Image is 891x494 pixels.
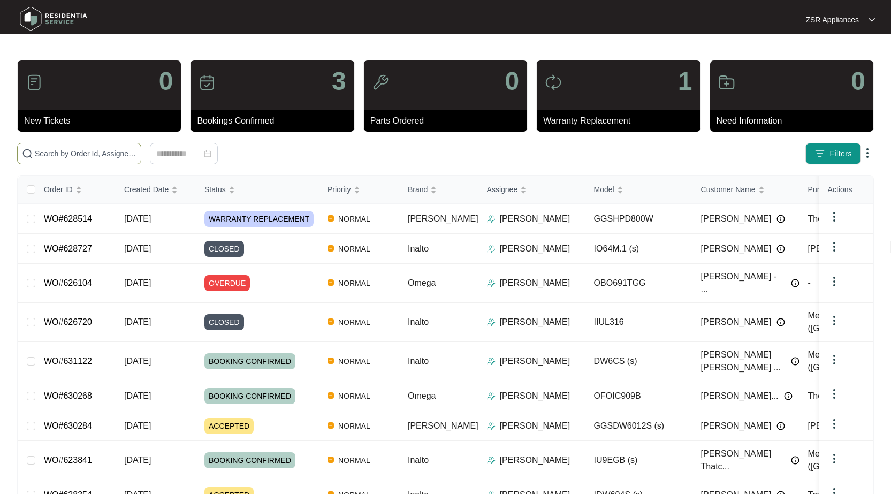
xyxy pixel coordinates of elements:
span: CLOSED [204,314,244,330]
img: residentia service logo [16,3,91,35]
span: [PERSON_NAME] [408,214,478,223]
th: Order ID [35,176,116,204]
span: The Good Guys [808,391,869,400]
span: [PERSON_NAME] [408,421,478,430]
span: [PERSON_NAME] [701,420,772,432]
span: - [808,278,811,287]
img: icon [26,74,43,91]
span: Filters [829,148,852,159]
span: [PERSON_NAME] [701,316,772,329]
img: search-icon [22,148,33,159]
th: Model [585,176,692,204]
span: NORMAL [334,390,375,402]
img: dropdown arrow [828,452,841,465]
span: [PERSON_NAME] [808,421,879,430]
img: Assigner Icon [487,279,496,287]
p: 1 [678,69,692,94]
img: dropdown arrow [828,417,841,430]
th: Priority [319,176,399,204]
span: [PERSON_NAME] [701,212,772,225]
img: Vercel Logo [328,279,334,286]
span: [PERSON_NAME] [PERSON_NAME] ... [701,348,786,374]
img: Assigner Icon [487,422,496,430]
span: [DATE] [124,278,151,287]
img: Assigner Icon [487,215,496,223]
span: Model [594,184,614,195]
p: Bookings Confirmed [197,115,354,127]
span: NORMAL [334,454,375,467]
td: GGSHPD800W [585,204,692,234]
th: Assignee [478,176,585,204]
span: [DATE] [124,317,151,326]
span: Customer Name [701,184,756,195]
button: filter iconFilters [805,143,861,164]
span: Purchased From [808,184,863,195]
img: dropdown arrow [828,314,841,327]
th: Status [196,176,319,204]
img: Info icon [776,422,785,430]
p: Need Information [717,115,873,127]
a: WO#626720 [44,317,92,326]
img: icon [545,74,562,91]
td: IU9EGB (s) [585,441,692,480]
p: New Tickets [24,115,181,127]
img: Info icon [791,279,799,287]
span: NORMAL [334,212,375,225]
img: filter icon [814,148,825,159]
span: BOOKING CONFIRMED [204,388,295,404]
a: WO#628514 [44,214,92,223]
img: dropdown arrow [828,210,841,223]
td: OBO691TGG [585,264,692,303]
input: Search by Order Id, Assignee Name, Customer Name, Brand and Model [35,148,136,159]
span: [DATE] [124,244,151,253]
span: NORMAL [334,242,375,255]
span: Priority [328,184,351,195]
p: 0 [505,69,519,94]
span: Brand [408,184,428,195]
img: dropdown arrow [828,275,841,288]
img: Assigner Icon [487,245,496,253]
img: icon [199,74,216,91]
p: Parts Ordered [370,115,527,127]
img: Info icon [784,392,793,400]
span: Omega [408,278,436,287]
img: dropdown arrow [861,147,874,159]
a: WO#623841 [44,455,92,465]
img: dropdown arrow [828,353,841,366]
img: Vercel Logo [328,392,334,399]
span: Inalto [408,244,429,253]
span: [PERSON_NAME]... [701,390,779,402]
p: 3 [332,69,346,94]
span: Inalto [408,455,429,465]
span: NORMAL [334,355,375,368]
img: Info icon [776,318,785,326]
span: CLOSED [204,241,244,257]
span: OVERDUE [204,275,250,291]
span: BOOKING CONFIRMED [204,353,295,369]
p: [PERSON_NAME] [500,355,570,368]
p: Warranty Replacement [543,115,700,127]
span: The Good Guys [808,214,869,223]
td: GGSDW6012S (s) [585,411,692,441]
span: [DATE] [124,356,151,366]
p: [PERSON_NAME] [500,316,570,329]
span: [PERSON_NAME] [701,242,772,255]
img: Info icon [776,215,785,223]
span: [PERSON_NAME] [808,244,879,253]
span: Order ID [44,184,73,195]
p: [PERSON_NAME] [500,454,570,467]
img: Vercel Logo [328,318,334,325]
img: Vercel Logo [328,358,334,364]
span: [PERSON_NAME] - ... [701,270,786,296]
span: Inalto [408,317,429,326]
p: 0 [159,69,173,94]
p: [PERSON_NAME] [500,212,570,225]
img: Info icon [791,357,799,366]
span: NORMAL [334,420,375,432]
span: [PERSON_NAME] Thatc... [701,447,786,473]
span: Inalto [408,356,429,366]
a: WO#628727 [44,244,92,253]
span: [DATE] [124,214,151,223]
img: dropdown arrow [869,17,875,22]
td: DW6CS (s) [585,342,692,381]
